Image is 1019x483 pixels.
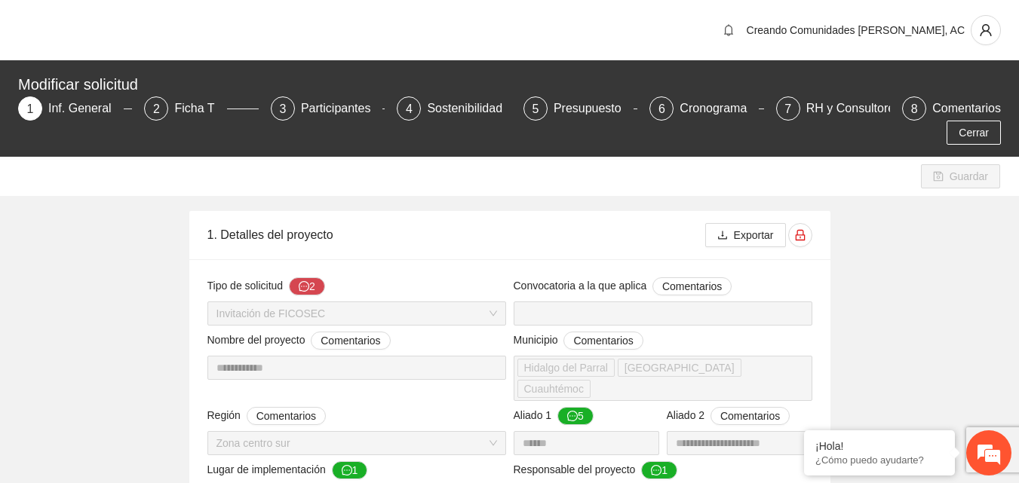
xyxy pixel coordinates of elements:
span: message [342,465,352,477]
span: message [567,411,578,423]
span: Estamos en línea. [87,157,208,309]
span: Exportar [734,227,774,243]
button: Región [247,407,326,425]
button: user [971,15,1001,45]
span: Comentarios [720,408,780,424]
button: Convocatoria a la que aplica [652,277,732,295]
div: Comentarios [932,96,1001,121]
span: Hidalgo del Parral [517,359,615,377]
span: 4 [406,102,413,115]
span: 7 [784,102,791,115]
button: saveGuardar [921,164,1000,188]
span: 1 [27,102,34,115]
span: Invitación de FICOSEC [216,302,497,325]
div: Sostenibilidad [427,96,514,121]
div: 1Inf. General [18,96,132,121]
div: Cronograma [680,96,759,121]
div: 1. Detalles del proyecto [207,213,705,256]
button: Cerrar [947,121,1001,145]
div: Minimizar ventana de chat en vivo [247,8,284,44]
button: Municipio [563,332,643,350]
div: 7RH y Consultores [776,96,890,121]
button: downloadExportar [705,223,786,247]
button: Aliado 1 [557,407,594,425]
span: 2 [153,102,160,115]
div: ¡Hola! [815,440,944,452]
span: Nombre del proyecto [207,332,391,350]
button: lock [788,223,812,247]
div: Chatee con nosotros ahora [78,77,253,96]
button: Lugar de implementación [332,461,368,479]
span: message [299,281,309,293]
span: Cuauhtémoc [524,381,584,397]
span: Municipio [514,332,643,350]
textarea: Escriba su mensaje y pulse “Intro” [8,323,287,375]
button: Aliado 2 [711,407,790,425]
span: message [651,465,661,477]
span: Responsable del proyecto [514,461,677,479]
span: Comentarios [256,408,316,424]
div: 4Sostenibilidad [397,96,511,121]
span: Chihuahua [618,359,741,377]
span: Comentarios [662,278,722,295]
span: download [717,230,728,242]
span: Tipo de solicitud [207,277,325,295]
span: 8 [911,102,918,115]
span: Hidalgo del Parral [524,359,608,376]
p: ¿Cómo puedo ayudarte? [815,454,944,466]
span: lock [789,229,812,241]
button: Nombre del proyecto [311,332,390,350]
span: [GEOGRAPHIC_DATA] [625,359,735,376]
span: Aliado 2 [667,407,790,425]
div: Ficha T [174,96,226,121]
div: 3Participantes [271,96,385,121]
span: Creando Comunidades [PERSON_NAME], AC [747,24,965,36]
span: Lugar de implementación [207,461,368,479]
div: Inf. General [48,96,124,121]
span: 5 [532,102,539,115]
span: 3 [279,102,286,115]
span: Cerrar [959,124,989,141]
span: Comentarios [321,332,380,349]
button: Responsable del proyecto [641,461,677,479]
span: Región [207,407,327,425]
span: Cuauhtémoc [517,380,591,398]
span: Comentarios [573,332,633,349]
div: 8Comentarios [902,96,1001,121]
div: Participantes [301,96,383,121]
span: bell [717,24,740,36]
span: 6 [658,102,665,115]
button: Tipo de solicitud [289,277,325,295]
div: Presupuesto [554,96,634,121]
span: Aliado 1 [514,407,594,425]
div: RH y Consultores [806,96,913,121]
div: 2Ficha T [144,96,258,121]
div: 5Presupuesto [523,96,637,121]
span: Zona centro sur [216,432,497,454]
div: Modificar solicitud [18,72,992,96]
button: bell [717,18,741,42]
span: user [971,23,1000,37]
div: 6Cronograma [649,96,763,121]
span: Convocatoria a la que aplica [514,277,732,295]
